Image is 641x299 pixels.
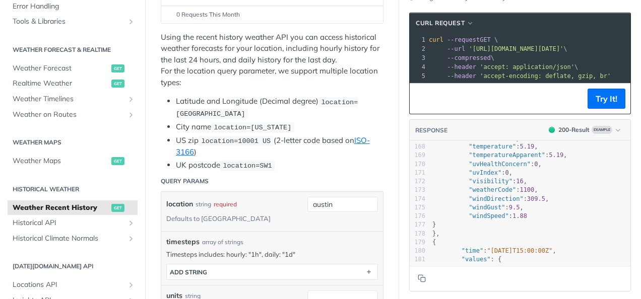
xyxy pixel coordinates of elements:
button: cURL Request [412,18,478,28]
span: get [111,80,124,88]
span: 0 [505,169,509,176]
div: 179 [410,238,425,247]
span: 5.19 [520,143,534,150]
span: : , [432,169,512,176]
span: 1100 [520,186,534,193]
span: : , [432,152,567,159]
span: "[DATE]T15:00:00Z" [487,247,552,254]
span: Weather Maps [13,156,109,166]
div: 178 [410,230,425,238]
span: --compressed [447,54,491,61]
div: 171 [410,169,425,177]
button: ADD string [167,264,377,279]
span: get [111,64,124,72]
li: UK postcode [176,160,383,171]
div: 176 [410,212,425,220]
span: --url [447,45,465,52]
button: Show subpages for Tools & Libraries [127,18,135,26]
span: "windGust" [469,204,505,211]
div: 180 [410,247,425,255]
div: 2 [410,44,427,53]
span: --header [447,72,476,80]
span: '[URL][DOMAIN_NAME][DATE]' [469,45,563,52]
div: array of strings [202,238,243,247]
div: 200 - Result [558,125,590,134]
div: 169 [410,151,425,160]
a: Weather Forecastget [8,61,138,76]
span: : , [432,247,556,254]
span: "values" [462,256,491,263]
div: Defaults to [GEOGRAPHIC_DATA] [166,211,271,226]
span: : , [432,186,538,193]
div: 170 [410,160,425,169]
span: : , [432,161,542,168]
h2: Weather Maps [8,138,138,147]
span: "temperature" [469,143,516,150]
button: Show subpages for Historical Climate Normals [127,235,135,243]
span: --request [447,36,480,43]
span: location=[US_STATE] [214,124,291,131]
span: 309.5 [527,195,545,202]
div: 173 [410,186,425,194]
p: Timesteps includes: hourly: "1h", daily: "1d" [166,250,378,259]
span: Historical Climate Normals [13,234,124,244]
span: : , [432,195,549,202]
button: Show subpages for Weather Timelines [127,95,135,103]
div: string [196,197,211,211]
div: 177 [410,220,425,229]
h2: [DATE][DOMAIN_NAME] API [8,262,138,271]
a: Tools & LibrariesShow subpages for Tools & Libraries [8,14,138,29]
span: "snowIntensity" [469,134,523,141]
span: "visibility" [469,178,512,185]
a: Locations APIShow subpages for Locations API [8,277,138,292]
span: location=SW1 [223,162,272,170]
button: Copy to clipboard [415,271,429,286]
span: --header [447,63,476,70]
button: Show subpages for Weather on Routes [127,111,135,119]
button: Show subpages for Locations API [127,281,135,289]
span: 5.19 [549,152,563,159]
span: get [111,157,124,165]
button: Show subpages for Historical API [127,219,135,227]
a: Historical Climate NormalsShow subpages for Historical Climate Normals [8,231,138,246]
span: GET \ [429,36,498,43]
li: Latitude and Longitude (Decimal degree) [176,96,383,119]
h2: Historical Weather [8,185,138,194]
div: required [214,197,237,211]
p: Using the recent history weather API you can access historical weather forecasts for your locatio... [161,32,383,89]
span: get [111,204,124,212]
span: 'accept: application/json' [480,63,574,70]
div: 175 [410,203,425,212]
span: timesteps [166,237,200,247]
span: { [432,239,436,246]
span: : , [432,134,534,141]
a: Weather Mapsget [8,154,138,169]
button: Copy to clipboard [415,91,429,106]
div: 5 [410,71,427,81]
span: location=[GEOGRAPHIC_DATA] [176,98,358,117]
div: 182 [410,264,425,273]
span: "time" [462,247,483,254]
span: 9.5 [509,204,520,211]
a: Weather Recent Historyget [8,200,138,215]
button: Try It! [588,89,625,109]
span: }, [432,230,440,237]
span: 0 [534,161,538,168]
div: 174 [410,195,425,203]
span: "uvHealthConcern" [469,161,531,168]
span: Example [592,126,612,134]
span: 200 [549,127,555,133]
span: cURL Request [416,19,465,28]
span: "uvIndex" [469,169,501,176]
span: 16 [516,178,523,185]
span: Error Handling [13,2,135,12]
span: } [432,221,436,228]
span: Historical API [13,218,124,228]
div: 3 [410,53,427,62]
div: 4 [410,62,427,71]
a: Realtime Weatherget [8,76,138,91]
span: "weatherCode" [469,186,516,193]
span: \ [429,45,567,52]
a: Historical APIShow subpages for Historical API [8,215,138,231]
span: "windDirection" [469,195,523,202]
